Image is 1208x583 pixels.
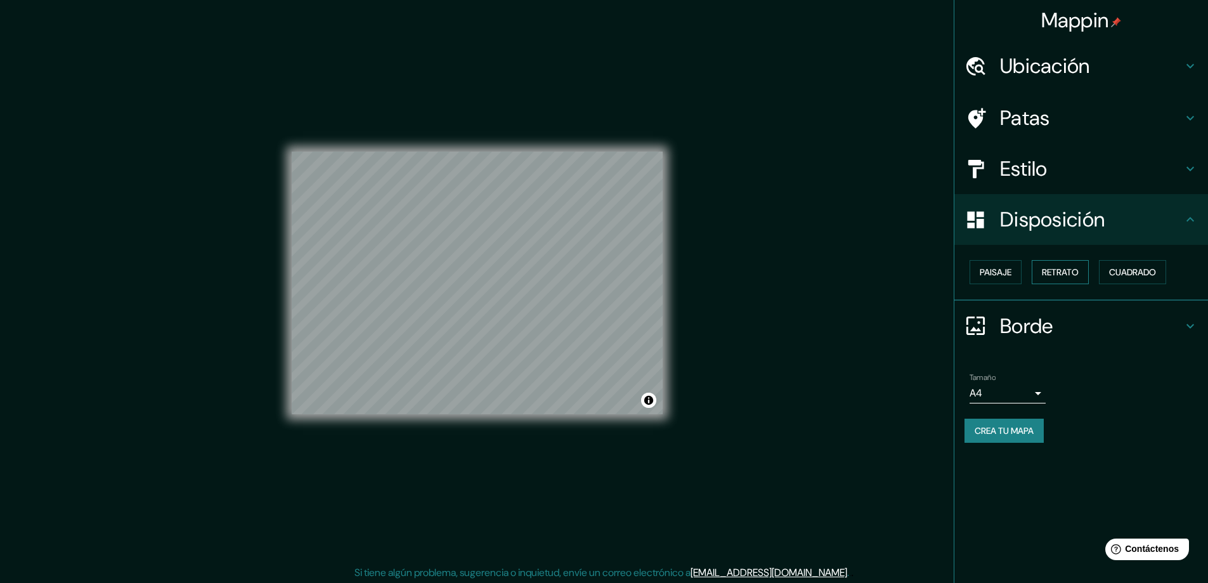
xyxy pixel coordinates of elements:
iframe: Lanzador de widgets de ayuda [1095,534,1194,569]
font: Paisaje [980,266,1011,278]
div: Patas [954,93,1208,143]
div: A4 [970,383,1046,403]
a: [EMAIL_ADDRESS][DOMAIN_NAME] [691,566,847,579]
div: Estilo [954,143,1208,194]
font: Retrato [1042,266,1079,278]
div: Disposición [954,194,1208,245]
button: Retrato [1032,260,1089,284]
font: Mappin [1041,7,1109,34]
font: Ubicación [1000,53,1090,79]
font: . [849,565,851,579]
font: Tamaño [970,372,996,383]
button: Paisaje [970,260,1022,284]
button: Activar o desactivar atribución [641,393,656,408]
div: Ubicación [954,41,1208,91]
img: pin-icon.png [1111,17,1121,27]
div: Borde [954,301,1208,351]
button: Crea tu mapa [964,419,1044,443]
font: . [847,566,849,579]
font: Disposición [1000,206,1105,233]
font: Crea tu mapa [975,425,1034,436]
font: Borde [1000,313,1053,339]
font: Patas [1000,105,1050,131]
font: Si tiene algún problema, sugerencia o inquietud, envíe un correo electrónico a [354,566,691,579]
font: Cuadrado [1109,266,1156,278]
font: . [851,565,854,579]
font: A4 [970,386,982,400]
canvas: Mapa [292,152,663,414]
font: Estilo [1000,155,1048,182]
button: Cuadrado [1099,260,1166,284]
